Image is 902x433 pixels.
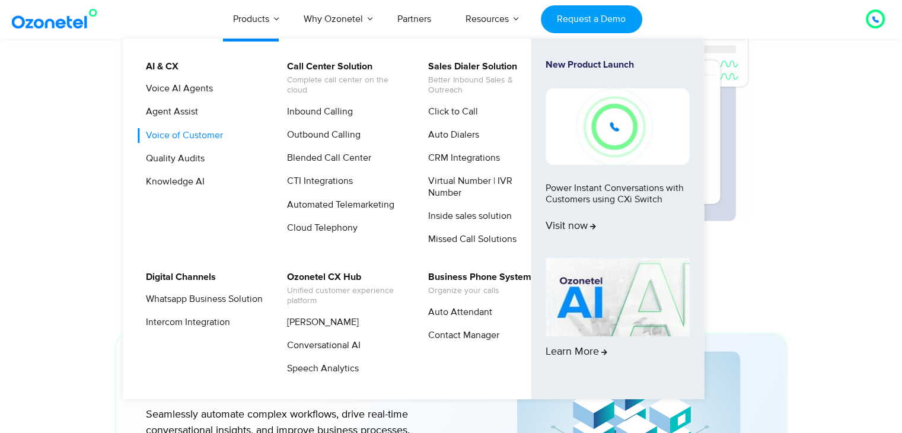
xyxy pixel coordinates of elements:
a: Click to Call [420,104,480,119]
img: AI [546,258,689,336]
a: Digital Channels [138,270,218,285]
span: Better Inbound Sales & Outreach [428,75,545,95]
a: Learn More [546,258,689,379]
a: Request a Demo [541,5,642,33]
a: CRM Integrations [420,151,502,165]
a: Contact Manager [420,328,501,343]
a: Voice AI Agents [138,81,215,96]
a: Sales Dialer SolutionBetter Inbound Sales & Outreach [420,59,547,97]
a: Outbound Calling [279,128,362,142]
span: Organize your calls [428,286,531,296]
a: Auto Attendant [420,305,494,320]
a: Inside sales solution [420,209,514,224]
a: Whatsapp Business Solution [138,292,264,307]
a: Missed Call Solutions [420,232,518,247]
span: Unified customer experience platform [287,286,404,306]
a: Inbound Calling [279,104,355,119]
a: Ozonetel CX HubUnified customer experience platform [279,270,406,308]
span: Learn More [546,346,607,359]
a: Virtual Number | IVR Number [420,174,547,200]
a: CTI Integrations [279,174,355,189]
a: [PERSON_NAME] [279,315,361,330]
a: New Product LaunchPower Instant Conversations with Customers using CXi SwitchVisit now [546,59,689,253]
img: New-Project-17.png [546,88,689,164]
a: AI & CX [138,59,180,74]
a: Conversational AI [279,338,362,353]
a: Quality Audits [138,151,206,166]
a: Cloud Telephony [279,221,359,235]
span: Complete call center on the cloud [287,75,404,95]
div: Reimagine Your Customer Playbook for an AI-first World [122,275,780,316]
a: Agent Assist [138,104,200,119]
a: Knowledge AI [138,174,206,189]
a: Voice of Customer [138,128,225,143]
a: Auto Dialers [420,128,481,142]
a: Intercom Integration [138,315,232,330]
a: Automated Telemarketing [279,198,396,212]
a: Speech Analytics [279,361,361,376]
a: Blended Call Center [279,151,373,165]
a: Business Phone SystemOrganize your calls [420,270,533,298]
span: Visit now [546,220,596,233]
a: Call Center SolutionComplete call center on the cloud [279,59,406,97]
